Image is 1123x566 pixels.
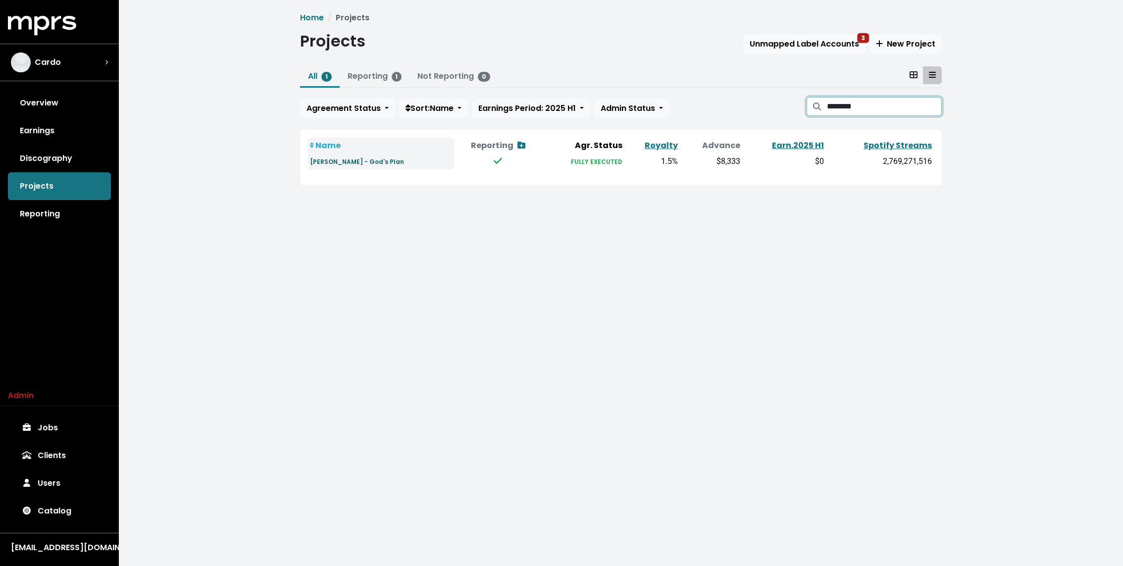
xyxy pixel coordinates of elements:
[300,99,395,118] button: Agreement Status
[308,138,454,154] th: Name
[35,56,61,68] span: Cardo
[392,72,402,82] span: 1
[324,12,369,24] li: Projects
[857,33,869,43] span: 3
[601,103,655,114] span: Admin Status
[310,155,404,167] a: [PERSON_NAME] - God's Plan
[8,117,111,145] a: Earnings
[8,541,111,554] button: [EMAIL_ADDRESS][DOMAIN_NAME]
[300,32,365,51] h1: Projects
[300,12,942,24] nav: breadcrumb
[321,72,332,82] span: 1
[8,145,111,172] a: Discography
[571,157,622,166] small: FULLY EXECUTED
[594,99,669,118] button: Admin Status
[406,103,454,114] span: Sort: Name
[772,140,824,151] a: Earn.2025 H1
[417,70,490,82] a: Not Reporting0
[8,442,111,469] a: Clients
[8,497,111,525] a: Catalog
[8,200,111,228] a: Reporting
[8,469,111,497] a: Users
[742,154,826,169] td: $0
[478,103,576,114] span: Earnings Period: 2025 H1
[454,138,541,154] th: Reporting
[8,89,111,117] a: Overview
[826,154,934,169] td: 2,769,271,516
[680,138,743,154] th: Advance
[399,99,468,118] button: Sort:Name
[869,35,942,53] button: New Project
[645,140,678,151] a: Royalty
[624,154,680,169] td: 1.5%
[300,12,324,23] a: Home
[929,71,936,79] svg: Table View
[864,140,932,151] a: Spotify Streams
[310,157,404,166] small: [PERSON_NAME] - God's Plan
[472,99,590,118] button: Earnings Period: 2025 H1
[542,138,624,154] th: Agr. Status
[11,542,108,554] div: [EMAIL_ADDRESS][DOMAIN_NAME]
[308,70,332,82] a: All1
[8,414,111,442] a: Jobs
[750,38,859,50] span: Unmapped Label Accounts
[306,103,381,114] span: Agreement Status
[348,70,402,82] a: Reporting1
[743,35,866,53] button: Unmapped Label Accounts3
[827,97,942,116] input: Search projects
[910,71,918,79] svg: Card View
[8,19,76,31] a: mprs logo
[11,52,31,72] img: The selected account / producer
[478,72,490,82] span: 0
[716,156,740,166] span: $8,333
[876,38,935,50] span: New Project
